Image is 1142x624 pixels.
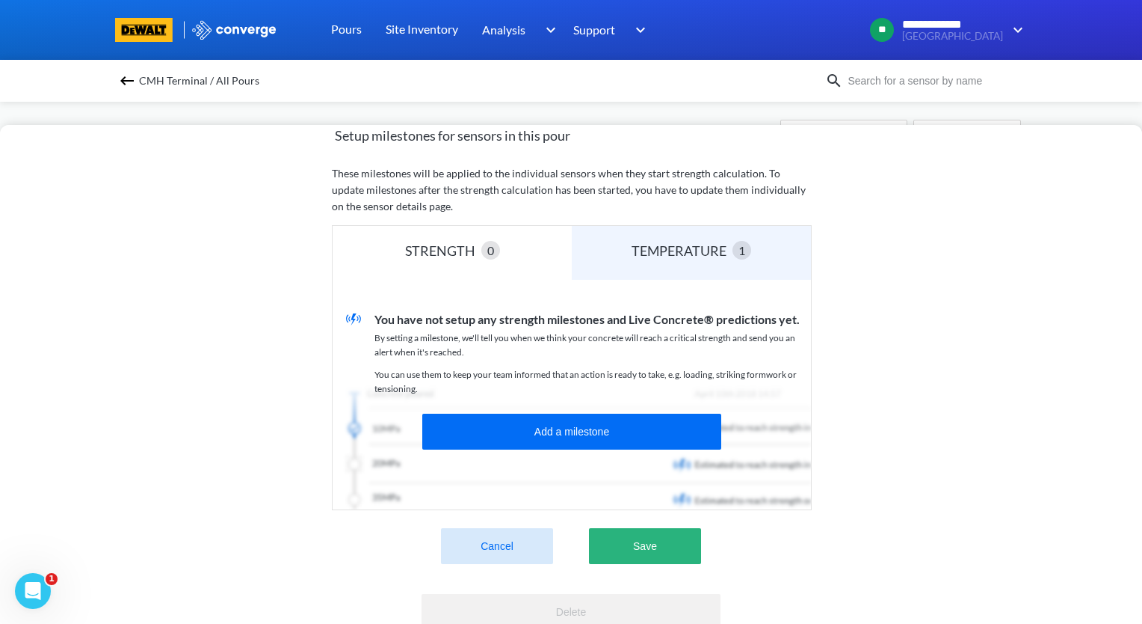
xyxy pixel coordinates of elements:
[332,165,810,215] p: These milestones will be applied to the individual sensors when they start strength calculation. ...
[332,125,810,146] span: Setup milestones for sensors in this pour
[422,414,721,450] button: Add a milestone
[115,18,191,42] a: branding logo
[191,20,277,40] img: logo_ewhite.svg
[626,21,649,39] img: downArrow.svg
[374,331,811,359] p: By setting a milestone, we'll tell you when we think your concrete will reach a critical strength...
[632,240,732,261] div: TEMPERATURE
[843,73,1024,89] input: Search for a sensor by name
[902,31,1003,42] span: [GEOGRAPHIC_DATA]
[738,241,745,260] span: 1
[374,368,811,396] p: You can use them to keep your team informed that an action is ready to take, e.g. loading, striki...
[589,528,701,564] button: Save
[115,18,173,42] img: branding logo
[405,240,481,261] div: STRENGTH
[482,20,525,39] span: Analysis
[1003,21,1027,39] img: downArrow.svg
[573,20,615,39] span: Support
[139,70,259,91] span: CMH Terminal / All Pours
[536,21,560,39] img: downArrow.svg
[441,528,553,564] button: Cancel
[118,72,136,90] img: backspace.svg
[825,72,843,90] img: icon-search.svg
[374,312,800,326] span: You have not setup any strength milestones and Live Concrete® predictions yet.
[487,241,494,260] span: 0
[15,573,51,609] iframe: Intercom live chat
[46,573,58,585] span: 1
